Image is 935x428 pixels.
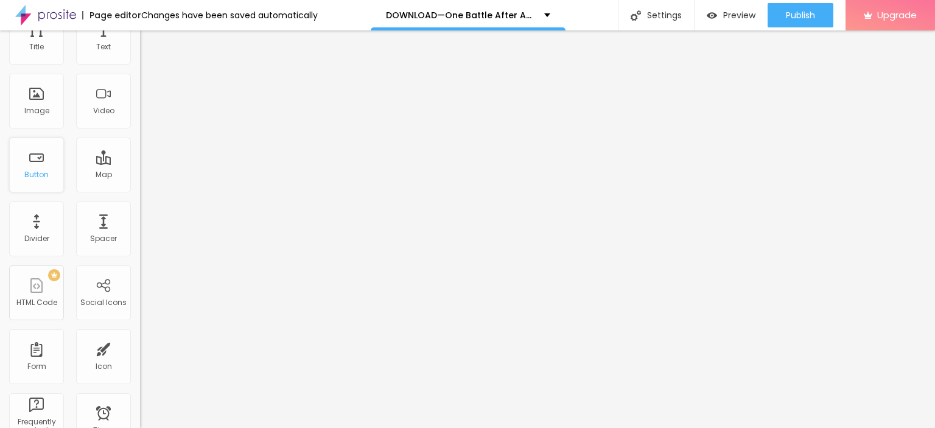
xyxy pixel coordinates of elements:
button: Preview [695,3,768,27]
div: Image [24,107,49,115]
iframe: Editor [140,30,935,428]
img: view-1.svg [707,10,717,21]
div: Video [93,107,114,115]
div: Button [24,170,49,179]
div: Form [27,362,46,371]
div: Title [29,43,44,51]
div: Map [96,170,112,179]
p: DOWNLOAD—One Battle After Another- 2025 FullMovie Free Tamil+Hindi+Telugu Bollyflix in Filmyzilla... [386,11,535,19]
span: Upgrade [877,10,917,20]
div: Page editor [82,11,141,19]
button: Publish [768,3,833,27]
div: Social Icons [80,298,127,307]
div: HTML Code [16,298,57,307]
span: Preview [723,10,755,20]
span: Publish [786,10,815,20]
div: Changes have been saved automatically [141,11,318,19]
div: Spacer [90,234,117,243]
div: Divider [24,234,49,243]
div: Text [96,43,111,51]
img: Icone [631,10,641,21]
div: Icon [96,362,112,371]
